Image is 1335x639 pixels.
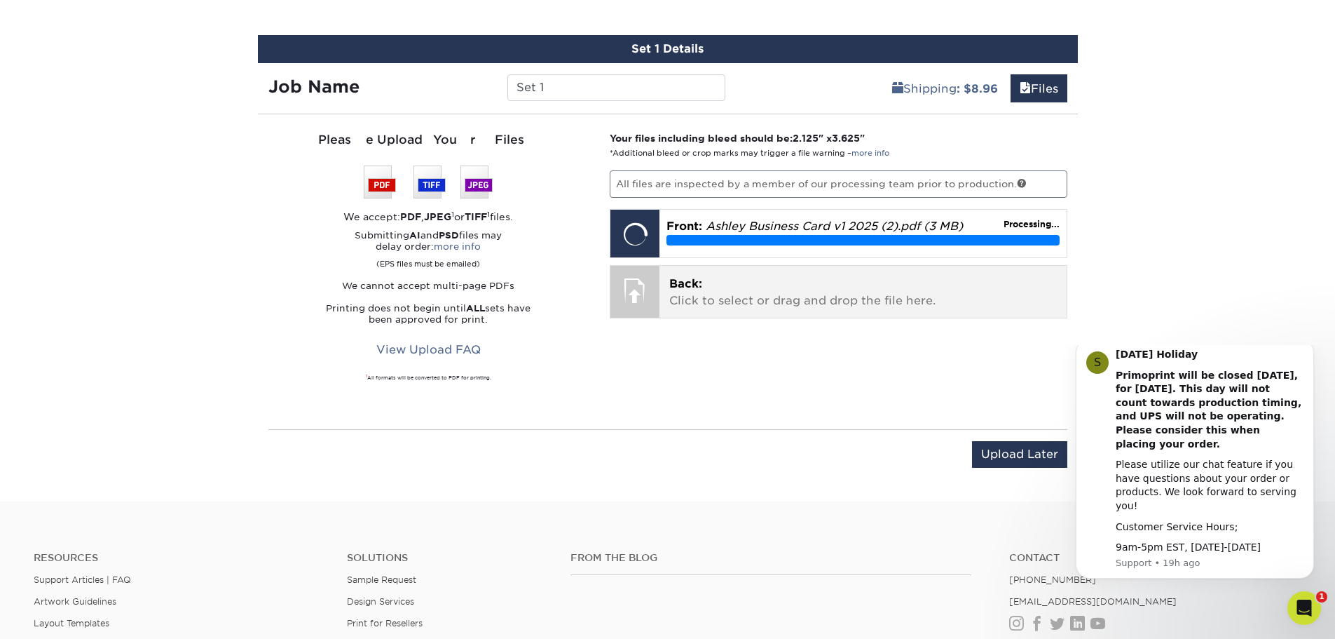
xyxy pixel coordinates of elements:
p: Submitting and files may delay order: [268,230,589,269]
span: shipping [892,82,903,95]
b: [DATE] Holiday [61,4,143,15]
a: Sample Request [347,574,416,585]
a: [PHONE_NUMBER] [1009,574,1096,585]
a: Design Services [347,596,414,607]
span: 2.125 [793,133,819,144]
h4: Solutions [347,552,549,564]
div: Please Upload Your Files [268,131,589,149]
b: : $8.96 [957,82,998,95]
span: files [1020,82,1031,95]
strong: Job Name [268,76,360,97]
a: Layout Templates [34,618,109,628]
a: [EMAIL_ADDRESS][DOMAIN_NAME] [1009,596,1177,607]
sup: 1 [487,210,490,218]
strong: AI [409,230,420,241]
input: Enter a job name [507,74,725,101]
span: 1 [1316,591,1327,603]
div: We accept: , or files. [268,210,589,224]
a: more info [434,241,481,252]
a: Shipping: $8.96 [883,74,1007,102]
p: We cannot accept multi-page PDFs [268,281,589,292]
a: Print for Resellers [347,618,423,628]
a: more info [851,149,889,158]
a: Support Articles | FAQ [34,574,131,585]
p: All files are inspected by a member of our processing team prior to production. [610,170,1067,197]
small: *Additional bleed or crop marks may trigger a file warning – [610,149,889,158]
small: (EPS files must be emailed) [376,253,480,269]
input: Upload Later [972,441,1067,468]
span: Back: [669,277,702,290]
iframe: Intercom live chat [1287,591,1321,625]
strong: JPEG [424,211,451,222]
em: Ashley Business Card v1 2025 (2).pdf (3 MB) [706,220,963,233]
div: All formats will be converted to PDF for printing. [268,375,589,382]
div: Message content [61,3,249,210]
b: Primoprint will be closed [DATE], for [DATE]. This day will not count towards production timing, ... [61,25,247,105]
sup: 1 [451,210,454,218]
span: 3.625 [832,133,860,144]
h4: Resources [34,552,326,564]
div: Set 1 Details [258,35,1078,63]
h4: From the Blog [570,552,971,564]
div: Please utilize our chat feature if you have questions about your order or products. We look forwa... [61,113,249,168]
p: Message from Support, sent 19h ago [61,212,249,224]
span: Front: [666,220,702,233]
div: Customer Service Hours; [61,175,249,189]
sup: 1 [366,374,367,378]
strong: Your files including bleed should be: " x " [610,133,865,144]
img: We accept: PSD, TIFF, or JPEG (JPG) [364,166,493,199]
strong: PSD [439,230,459,241]
a: Artwork Guidelines [34,596,116,607]
div: Profile image for Support [32,6,54,29]
div: 9am-5pm EST, [DATE]-[DATE] [61,196,249,210]
strong: ALL [466,303,485,314]
a: Files [1011,74,1067,102]
strong: PDF [400,211,421,222]
a: View Upload FAQ [367,337,490,363]
a: Contact [1009,552,1301,564]
iframe: Intercom notifications message [1055,345,1335,601]
strong: TIFF [465,211,487,222]
p: Printing does not begin until sets have been approved for print. [268,303,589,325]
p: Click to select or drag and drop the file here. [669,276,1057,309]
